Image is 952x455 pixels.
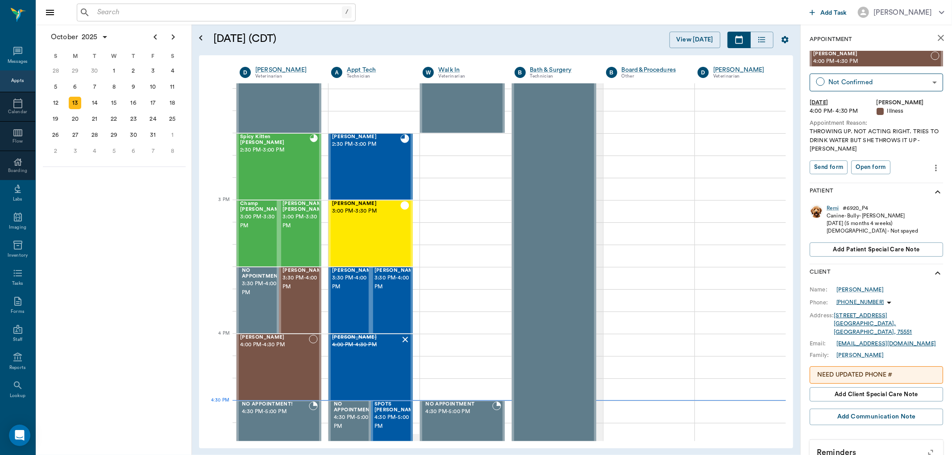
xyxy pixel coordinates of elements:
div: Friday, October 24, 2025 [147,113,159,125]
div: READY_TO_CHECKOUT, 3:30 PM - 4:00 PM [328,267,371,334]
div: Messages [8,58,28,65]
button: View [DATE] [669,32,720,48]
span: [PERSON_NAME] [813,51,931,57]
a: [PERSON_NAME] [836,351,884,359]
span: Spicy Kitten [PERSON_NAME] [240,134,310,146]
div: Tasks [12,280,23,287]
div: Monday, September 29, 2025 [69,65,81,77]
div: Sunday, October 5, 2025 [50,81,62,93]
div: Email: [810,340,836,348]
div: Other [622,73,684,80]
div: [PERSON_NAME] [877,98,944,107]
div: Appts [11,78,24,84]
div: Veterinarian [713,73,776,80]
p: [PHONE_NUMBER] [836,299,884,306]
span: [PERSON_NAME] [332,201,400,207]
p: NEED UPDATED PHONE # [817,370,935,380]
div: Inventory [8,252,28,259]
span: 2025 [80,31,100,43]
div: Sunday, October 12, 2025 [50,97,62,109]
div: BOOKED, 3:30 PM - 4:00 PM [237,267,279,334]
div: [DATE] [810,98,877,107]
div: / [342,6,352,18]
div: Open Intercom Messenger [9,425,30,446]
div: Saturday, October 18, 2025 [166,97,179,109]
div: S [46,49,66,63]
span: [PERSON_NAME] [332,134,400,140]
div: Sunday, November 2, 2025 [50,145,62,157]
div: Illness [877,107,944,115]
a: [EMAIL_ADDRESS][DOMAIN_NAME] [836,341,936,346]
div: Saturday, October 25, 2025 [166,113,179,125]
div: Phone: [810,299,836,307]
button: Open form [851,160,890,174]
div: Remi [827,205,839,212]
div: Veterinarian [255,73,318,80]
div: [PERSON_NAME] [873,7,932,18]
span: [PERSON_NAME] [332,335,400,340]
span: SPOTS [PERSON_NAME] [374,402,419,413]
button: [PERSON_NAME] [851,4,952,20]
div: NOT_CONFIRMED, 4:00 PM - 4:30 PM [237,334,321,401]
div: Canine - Bully - [PERSON_NAME] [827,212,918,220]
div: Friday, October 31, 2025 [147,129,159,141]
div: Tuesday, October 28, 2025 [88,129,101,141]
div: Monday, October 20, 2025 [69,113,81,125]
span: 4:30 PM - 5:00 PM [334,413,375,431]
div: Monday, November 3, 2025 [69,145,81,157]
div: READY_TO_CHECKOUT, 2:30 PM - 3:00 PM [237,133,321,200]
a: Walk In [438,66,501,74]
span: [PERSON_NAME] [PERSON_NAME] [283,201,327,213]
h5: [DATE] (CDT) [213,32,448,46]
a: [PERSON_NAME] [836,286,884,294]
div: Thursday, November 6, 2025 [127,145,140,157]
svg: show more [932,187,943,197]
div: W [104,49,124,63]
span: [PERSON_NAME] [374,268,419,274]
div: BOOKED, 2:00 PM - 2:30 PM [420,66,504,133]
div: A [331,67,342,78]
span: 3:30 PM - 4:00 PM [374,274,419,291]
div: F [143,49,163,63]
div: Technician [347,73,409,80]
div: [PERSON_NAME] [713,66,776,74]
div: CHECKED_OUT, 3:00 PM - 3:30 PM [237,200,279,267]
a: Bath & Surgery [530,66,593,74]
span: NO APPOINTMENT! [242,268,283,279]
div: Tuesday, October 21, 2025 [88,113,101,125]
span: 3:00 PM - 3:30 PM [332,207,400,216]
div: Technician [530,73,593,80]
div: Monday, October 6, 2025 [69,81,81,93]
div: Thursday, October 2, 2025 [127,65,140,77]
div: [DATE] (5 months 4 weeks) [827,220,918,227]
div: Tuesday, October 7, 2025 [88,81,101,93]
div: # 6920_P4 [843,205,869,212]
div: Today, Monday, October 13, 2025 [69,97,81,109]
button: Send form [810,160,848,174]
span: NO APPOINTMENT! [334,402,375,413]
span: 4:30 PM - 5:00 PM [374,413,419,431]
span: NO APPOINTMENT [425,402,492,407]
a: [STREET_ADDRESS][GEOGRAPHIC_DATA], [GEOGRAPHIC_DATA], 75551 [834,313,912,335]
div: Staff [13,336,22,343]
svg: show more [932,268,943,279]
div: Friday, October 3, 2025 [147,65,159,77]
button: October2025 [46,28,113,46]
span: 2:30 PM - 3:00 PM [240,146,310,155]
img: Profile Image [810,205,823,218]
span: Champ [PERSON_NAME] [240,201,285,213]
div: Thursday, October 16, 2025 [127,97,140,109]
div: Appointment Reason: [810,119,943,127]
div: Wednesday, October 29, 2025 [108,129,121,141]
div: Thursday, October 23, 2025 [127,113,140,125]
button: Add Task [806,4,851,20]
div: Tuesday, October 14, 2025 [88,97,101,109]
div: NO_SHOW, 4:00 PM - 4:30 PM [328,334,413,401]
a: [PERSON_NAME] [255,66,318,74]
span: Add client Special Care Note [835,389,918,399]
div: Appt Tech [347,66,409,74]
div: D [698,67,709,78]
